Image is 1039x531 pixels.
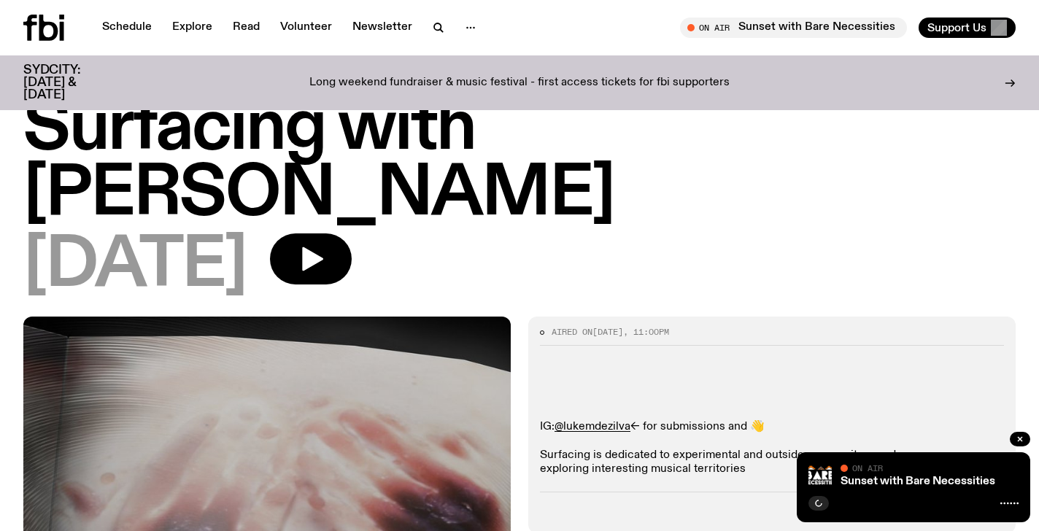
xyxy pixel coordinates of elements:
h3: SYDCITY: [DATE] & [DATE] [23,64,117,101]
p: Long weekend fundraiser & music festival - first access tickets for fbi supporters [309,77,730,90]
a: Explore [163,18,221,38]
button: Support Us [919,18,1016,38]
a: Read [224,18,269,38]
span: Support Us [927,21,986,34]
img: Bare Necessities [808,464,832,487]
p: IG: <- for submissions and 👋 Surfacing is dedicated to experimental and outsider songwriters and ... [540,420,1004,476]
span: Aired on [552,326,592,338]
a: @lukemdezilva [555,421,630,433]
a: Newsletter [344,18,421,38]
a: Schedule [93,18,161,38]
h1: Surfacing with [PERSON_NAME] [23,96,1016,228]
span: [DATE] [592,326,623,338]
a: Volunteer [271,18,341,38]
button: On AirSunset with Bare Necessities [680,18,907,38]
span: [DATE] [23,233,247,299]
span: On Air [852,463,883,473]
a: Sunset with Bare Necessities [841,476,995,487]
span: , 11:00pm [623,326,669,338]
